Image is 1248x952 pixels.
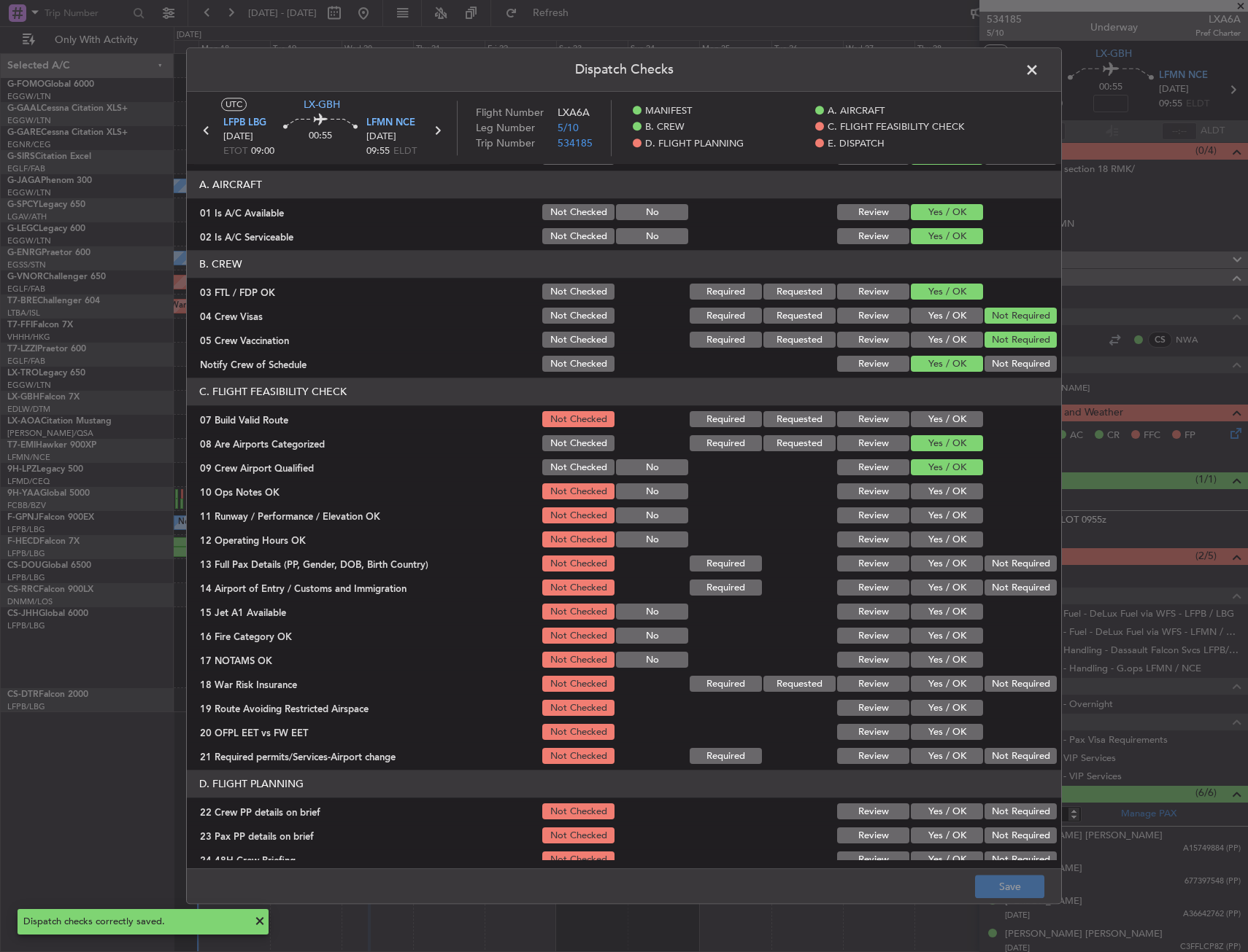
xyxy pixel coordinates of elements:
button: Not Required [985,828,1057,844]
button: Not Required [985,356,1057,372]
header: Dispatch Checks [187,48,1061,92]
button: Yes / OK [911,508,983,524]
button: Yes / OK [911,604,983,620]
button: Not Required [985,580,1057,596]
button: Yes / OK [911,628,983,644]
button: Yes / OK [911,332,983,348]
button: Yes / OK [911,436,983,452]
button: Not Required [985,332,1057,348]
button: Yes / OK [911,580,983,596]
button: Not Required [985,556,1057,572]
button: Yes / OK [911,725,983,741]
button: Yes / OK [911,412,983,428]
button: Yes / OK [911,701,983,717]
button: Yes / OK [911,356,983,372]
button: Yes / OK [911,749,983,765]
button: Not Required [985,804,1057,820]
button: Not Required [985,676,1057,692]
button: Yes / OK [911,804,983,820]
button: Yes / OK [911,556,983,572]
button: Yes / OK [911,828,983,844]
button: Yes / OK [911,229,983,245]
button: Not Required [985,749,1057,765]
button: Yes / OK [911,284,983,300]
button: Not Required [985,852,1057,868]
div: Dispatch checks correctly saved. [23,915,247,929]
button: Yes / OK [911,676,983,692]
button: Yes / OK [911,308,983,324]
button: Yes / OK [911,460,983,476]
button: Yes / OK [911,484,983,500]
button: Yes / OK [911,652,983,668]
button: Yes / OK [911,532,983,548]
button: Yes / OK [911,205,983,221]
button: Yes / OK [911,852,983,868]
button: Not Required [985,308,1057,324]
